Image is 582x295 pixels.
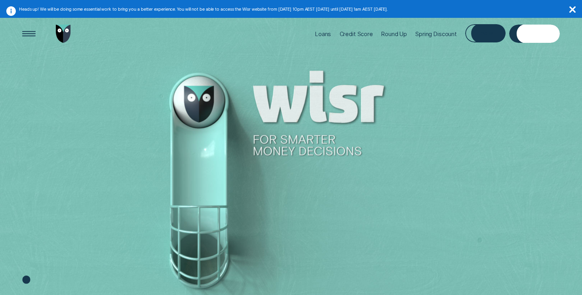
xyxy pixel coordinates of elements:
[56,25,71,43] img: Wisr
[381,31,407,37] div: Round Up
[415,31,457,37] div: Spring Discount
[465,24,506,42] button: Log in
[340,31,373,37] div: Credit Score
[340,13,373,54] a: Credit Score
[509,25,560,43] a: Get Estimate
[315,13,331,54] a: Loans
[54,13,72,54] a: Go to home page
[315,31,331,37] div: Loans
[381,13,407,54] a: Round Up
[20,25,38,43] button: Open Menu
[415,13,457,54] a: Spring Discount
